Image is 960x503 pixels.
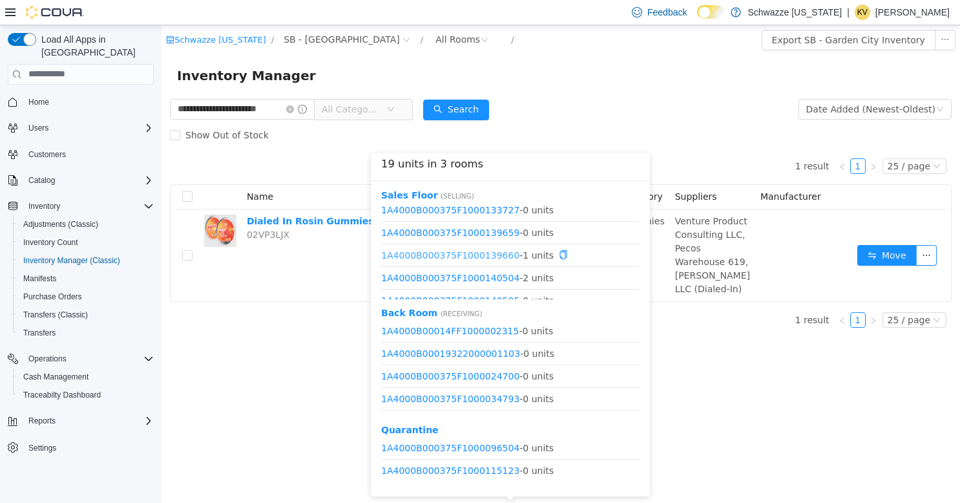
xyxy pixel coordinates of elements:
span: Cash Management [23,372,89,382]
span: Inventory Count [23,237,78,248]
a: Inventory Count [18,235,83,250]
span: Show Out of Stock [19,105,112,115]
div: Date Added (Newest-Oldest) [645,74,774,94]
button: Inventory Manager (Classic) [13,251,159,270]
p: | [847,5,850,20]
button: icon: ellipsis [755,220,775,241]
span: - 0 units [220,201,478,215]
span: - 0 units [220,439,478,453]
span: Venture Product Consulting LLC, Pecos Warehouse 619, [PERSON_NAME] LLC (Dialed-In) [514,191,589,269]
span: Name [85,166,112,177]
span: Load All Apps in [GEOGRAPHIC_DATA] [36,33,154,59]
span: 02VP3LJX [85,204,128,215]
button: Inventory [3,197,159,215]
span: Settings [28,443,56,453]
button: Cash Management [13,368,159,386]
span: Reports [23,413,154,429]
span: Inventory [28,201,60,211]
a: Traceabilty Dashboard [18,387,106,403]
a: Home [23,94,54,110]
span: Purchase Orders [18,289,154,305]
a: 1A4000B000375F1000049527 [220,391,358,401]
span: Traceabilty Dashboard [23,390,101,400]
i: icon: down [225,80,233,89]
li: 1 [689,287,704,303]
span: - 2 units [220,246,478,260]
a: 1A4000B00019322000001103 [220,323,359,333]
span: Adjustments (Classic) [23,219,98,230]
span: Users [23,120,154,136]
span: / [350,10,352,19]
button: Customers [3,145,159,164]
button: icon: searchSearch [262,74,328,95]
i: icon: down [771,137,779,146]
i: icon: close-circle [125,80,132,88]
li: 1 result [634,133,668,149]
span: Inventory [23,198,154,214]
button: Catalog [23,173,60,188]
i: icon: copy [397,225,406,234]
button: Home [3,92,159,111]
button: Reports [23,413,61,429]
span: Purchase Orders [23,292,82,302]
button: Users [23,120,54,136]
span: Operations [28,354,67,364]
span: KV [857,5,868,20]
i: icon: right [708,292,716,299]
a: Dialed In Rosin Gummies (S) 100mg [85,191,268,201]
i: icon: right [708,138,716,145]
span: Manufacturer [599,166,660,177]
button: icon: ellipsis [773,5,794,25]
span: - 1 units [220,224,478,237]
a: Purchase Orders [18,289,87,305]
span: - 0 units [220,367,478,380]
span: Adjustments (Classic) [18,217,154,232]
span: Settings [23,439,154,455]
span: Cash Management [18,369,154,385]
a: 1A4000B000375F1000034793 [220,368,358,378]
button: Traceabilty Dashboard [13,386,159,404]
span: Inventory Manager (Classic) [23,255,120,266]
a: 1 [689,134,704,148]
a: Inventory Manager (Classic) [18,253,125,268]
span: SB - Garden City [122,7,238,21]
a: Sales Floor [220,165,277,175]
input: Dark Mode [697,5,724,19]
span: Customers [28,149,66,160]
i: icon: shop [5,10,13,19]
span: - 0 units [220,178,478,192]
span: ( Receiving ) [279,284,321,292]
span: / [110,10,112,19]
div: All Rooms [274,5,318,24]
span: - 0 units [220,321,478,335]
i: icon: info-circle [136,80,145,89]
a: 1A4000B000375F1000133727 [220,180,358,190]
span: Manifests [23,273,56,284]
a: Cash Management [18,369,94,385]
li: Previous Page [673,133,689,149]
a: 1A4000B000375F1000115123 [220,440,358,451]
span: Operations [23,351,154,367]
span: Inventory Manager [16,40,162,61]
div: Kristine Valdez [855,5,870,20]
button: Adjustments (Classic) [13,215,159,233]
span: ( Selling ) [279,167,313,175]
a: 1A4000B000375F1000140504 [220,248,358,258]
b: Quarantine [220,400,277,410]
button: Users [3,119,159,137]
span: Transfers (Classic) [23,310,88,320]
span: Catalog [28,175,55,186]
a: Manifests [18,271,61,286]
b: Back Room [220,283,276,293]
a: Customers [23,147,71,162]
li: Previous Page [673,287,689,303]
button: Inventory Count [13,233,159,251]
button: Export SB - Garden City Inventory [600,5,774,25]
span: All Categories [160,78,219,91]
span: Users [28,123,48,133]
button: Manifests [13,270,159,288]
i: icon: left [677,138,685,145]
button: Operations [23,351,72,367]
